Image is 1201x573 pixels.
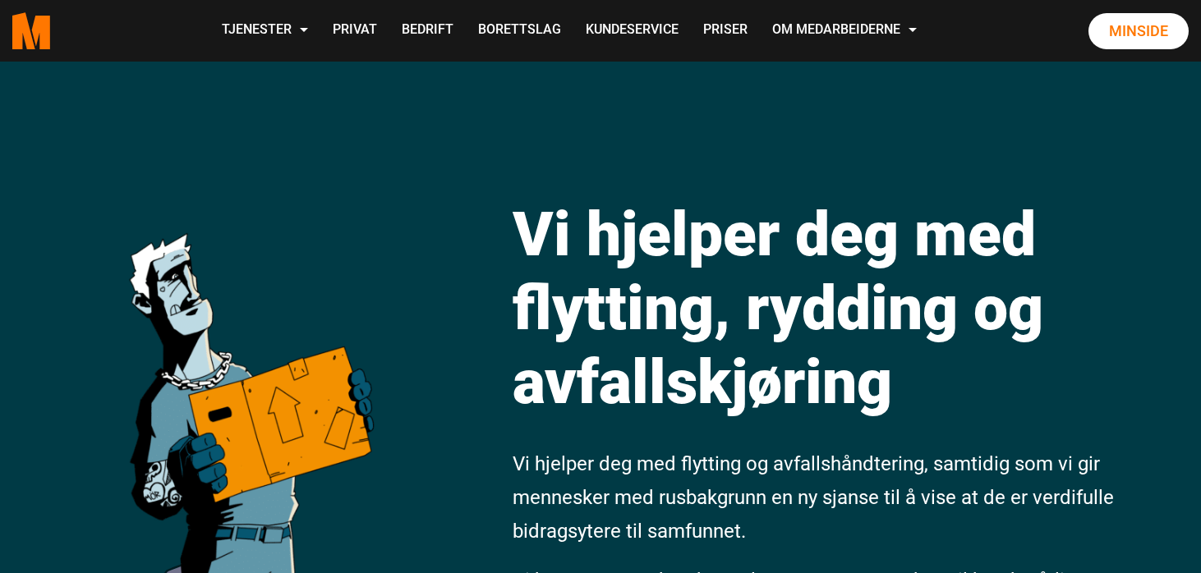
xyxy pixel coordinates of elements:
span: Vi hjelper deg med flytting og avfallshåndtering, samtidig som vi gir mennesker med rusbakgrunn e... [513,452,1114,543]
a: Priser [691,2,760,60]
a: Minside [1088,13,1189,49]
a: Tjenester [209,2,320,60]
h1: Vi hjelper deg med flytting, rydding og avfallskjøring [513,197,1189,419]
a: Borettslag [466,2,573,60]
a: Kundeservice [573,2,691,60]
a: Privat [320,2,389,60]
a: Bedrift [389,2,466,60]
a: Om Medarbeiderne [760,2,929,60]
